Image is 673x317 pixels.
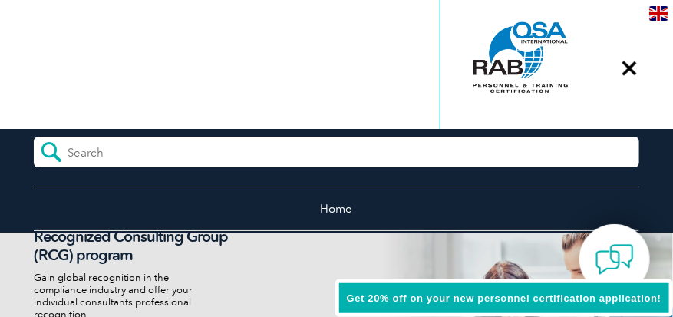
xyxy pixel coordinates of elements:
input: Search [68,137,204,160]
a: Home [34,187,639,230]
img: en [649,6,668,21]
span: Get 20% off on your new personnel certification application! [347,292,661,304]
h2: Recognized Consulting Group (RCG) program [34,227,236,264]
img: contact-chat.png [595,240,634,279]
input: Submit [34,137,68,167]
a: Our Services [34,230,639,274]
